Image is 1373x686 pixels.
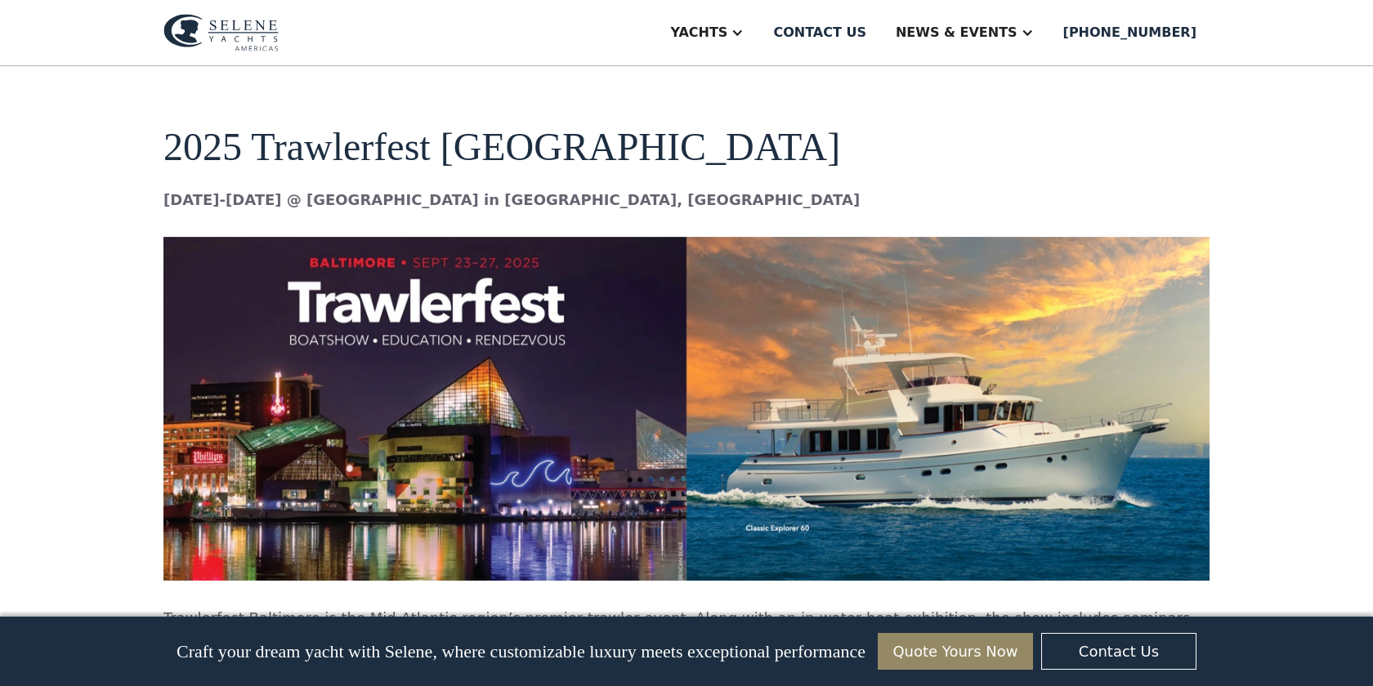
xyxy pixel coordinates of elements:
a: Contact Us [1041,633,1196,670]
div: Contact us [773,23,866,42]
div: Yachts [670,23,727,42]
div: [PHONE_NUMBER] [1063,23,1196,42]
p: Trawlerfest Baltimore is the Mid-Atlantic region’s premier trawler event. Along with an in-water ... [163,607,1210,651]
img: logo [163,14,279,51]
a: Quote Yours Now [878,633,1033,670]
p: Craft your dream yacht with Selene, where customizable luxury meets exceptional performance [177,641,865,662]
strong: [DATE]-[DATE] @ [GEOGRAPHIC_DATA] in [GEOGRAPHIC_DATA], [GEOGRAPHIC_DATA] [163,191,860,208]
div: News & EVENTS [896,23,1017,42]
h2: ‍ 2025 Trawlerfest [GEOGRAPHIC_DATA] [163,82,1210,169]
